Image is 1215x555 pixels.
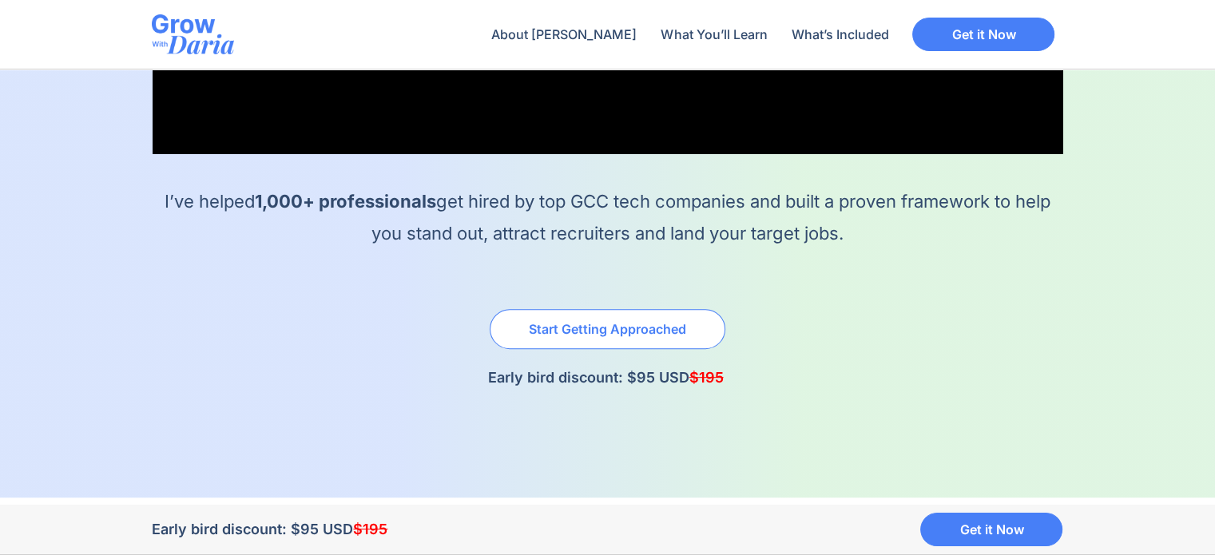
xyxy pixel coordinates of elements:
[951,28,1015,41] span: Get it Now
[255,191,436,212] b: 1,000+ professionals
[653,16,775,53] a: What You’ll Learn
[353,521,387,537] del: $195
[689,369,724,386] del: $195
[959,523,1023,536] span: Get it Now
[783,16,896,53] a: What’s Included
[529,323,686,335] span: Start Getting Approached
[488,365,728,390] p: Early bird discount: $95 USD
[165,191,1050,244] span: I’ve helped get hired by top GCC tech companies and built a proven framework to help you stand ou...
[920,513,1062,546] a: Get it Now
[483,16,645,53] a: About [PERSON_NAME]
[483,16,896,53] nav: Menu
[912,18,1054,51] a: Get it Now
[152,519,408,539] div: Early bird discount: $95 USD
[490,309,725,349] a: Start Getting Approached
